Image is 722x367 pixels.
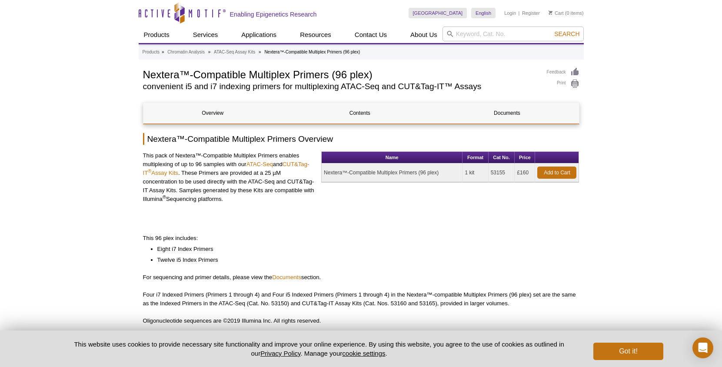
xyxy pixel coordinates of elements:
td: 53155 [489,163,515,182]
h2: Nextera™-Compatible Multiplex Primers Overview [143,133,579,145]
img: Your Cart [549,10,552,15]
span: Search [554,30,579,37]
p: For sequencing and primer details, please view the section. [143,273,579,282]
h2: convenient i5 and i7 indexing primers for multiplexing ATAC-Seq and CUT&Tag-IT™ Assays [143,83,538,90]
a: Chromatin Analysis [167,48,205,56]
p: This pack of Nextera™-Compatible Multiplex Primers enables multiplexing of up to 96 samples with ... [143,151,315,204]
a: Login [504,10,516,16]
h2: Enabling Epigenetics Research [230,10,317,18]
a: Register [522,10,540,16]
li: » [162,50,164,54]
a: ATAC-Seq Assay Kits [214,48,255,56]
a: Print [547,79,579,89]
th: Cat No. [489,152,515,163]
p: Oligonucleotide sequences are ©2019 Illumina Inc. All rights reserved. [143,317,579,325]
th: Format [462,152,488,163]
button: Got it! [593,343,663,360]
th: Price [515,152,535,163]
a: [GEOGRAPHIC_DATA] [409,8,467,18]
button: cookie settings [342,350,385,357]
a: Contents [290,103,429,123]
button: Search [552,30,582,38]
li: Nextera™-Compatible Multiplex Primers (96 plex) [264,50,360,54]
a: Applications [236,27,282,43]
a: Products [143,48,160,56]
a: Documents [438,103,576,123]
a: Cart [549,10,564,16]
td: 1 kit [462,163,488,182]
sup: ® [163,194,166,200]
a: About Us [405,27,443,43]
th: Name [322,152,462,163]
a: Overview [143,103,282,123]
sup: ® [148,168,151,173]
a: Documents [272,274,301,280]
td: £160 [515,163,535,182]
h1: Nextera™-Compatible Multiplex Primers (96 plex) [143,67,538,80]
li: Eight i7 Index Primers [157,245,571,254]
p: This website uses cookies to provide necessary site functionality and improve your online experie... [59,340,579,358]
input: Keyword, Cat. No. [443,27,584,41]
div: Open Intercom Messenger [692,337,713,358]
li: (0 items) [549,8,584,18]
a: Privacy Policy [260,350,300,357]
a: English [471,8,496,18]
a: Add to Cart [537,167,576,179]
a: Services [188,27,223,43]
li: Twelve i5 Index Primers [157,256,571,264]
a: ATAC-Seq [246,161,273,167]
li: » [259,50,261,54]
a: Resources [295,27,336,43]
p: Four i7 Indexed Primers (Primers 1 through 4) and Four i5 Indexed Primers (Primers 1 through 4) i... [143,290,579,308]
li: » [208,50,211,54]
li: | [519,8,520,18]
a: Contact Us [349,27,392,43]
p: This 96 plex includes: [143,234,579,243]
a: Products [139,27,175,43]
a: Feedback [547,67,579,77]
td: Nextera™-Compatible Multiplex Primers (96 plex) [322,163,462,182]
